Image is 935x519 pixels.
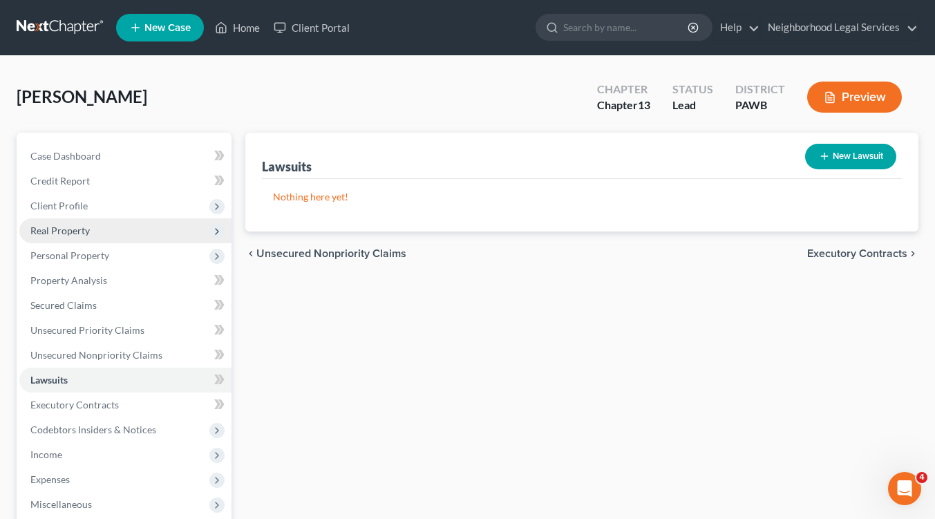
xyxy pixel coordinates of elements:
span: Case Dashboard [30,150,101,162]
a: Credit Report [19,169,232,194]
a: Unsecured Nonpriority Claims [19,343,232,368]
div: District [735,82,785,97]
span: New Case [144,23,191,33]
div: PAWB [735,97,785,113]
p: Nothing here yet! [273,190,891,204]
button: Preview [807,82,902,113]
button: Executory Contracts chevron_right [807,248,918,259]
div: Status [672,82,713,97]
a: Home [208,15,267,40]
div: Lead [672,97,713,113]
div: Chapter [597,82,650,97]
a: Neighborhood Legal Services [761,15,918,40]
button: chevron_left Unsecured Nonpriority Claims [245,248,406,259]
span: Property Analysis [30,274,107,286]
div: Chapter [597,97,650,113]
span: Personal Property [30,249,109,261]
a: Unsecured Priority Claims [19,318,232,343]
input: Search by name... [563,15,690,40]
a: Case Dashboard [19,144,232,169]
span: Executory Contracts [807,248,907,259]
span: Codebtors Insiders & Notices [30,424,156,435]
span: 13 [638,98,650,111]
a: Property Analysis [19,268,232,293]
a: Client Portal [267,15,357,40]
iframe: Intercom live chat [888,472,921,505]
span: Secured Claims [30,299,97,311]
span: Credit Report [30,175,90,187]
span: Executory Contracts [30,399,119,411]
span: Miscellaneous [30,498,92,510]
a: Lawsuits [19,368,232,393]
span: Expenses [30,473,70,485]
span: Unsecured Nonpriority Claims [256,248,406,259]
i: chevron_right [907,248,918,259]
span: 4 [916,472,927,483]
div: Lawsuits [262,158,312,175]
span: [PERSON_NAME] [17,86,147,106]
button: New Lawsuit [805,144,896,169]
a: Help [713,15,759,40]
i: chevron_left [245,248,256,259]
a: Executory Contracts [19,393,232,417]
span: Lawsuits [30,374,68,386]
span: Unsecured Nonpriority Claims [30,349,162,361]
span: Client Profile [30,200,88,211]
a: Secured Claims [19,293,232,318]
span: Unsecured Priority Claims [30,324,144,336]
span: Income [30,449,62,460]
span: Real Property [30,225,90,236]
